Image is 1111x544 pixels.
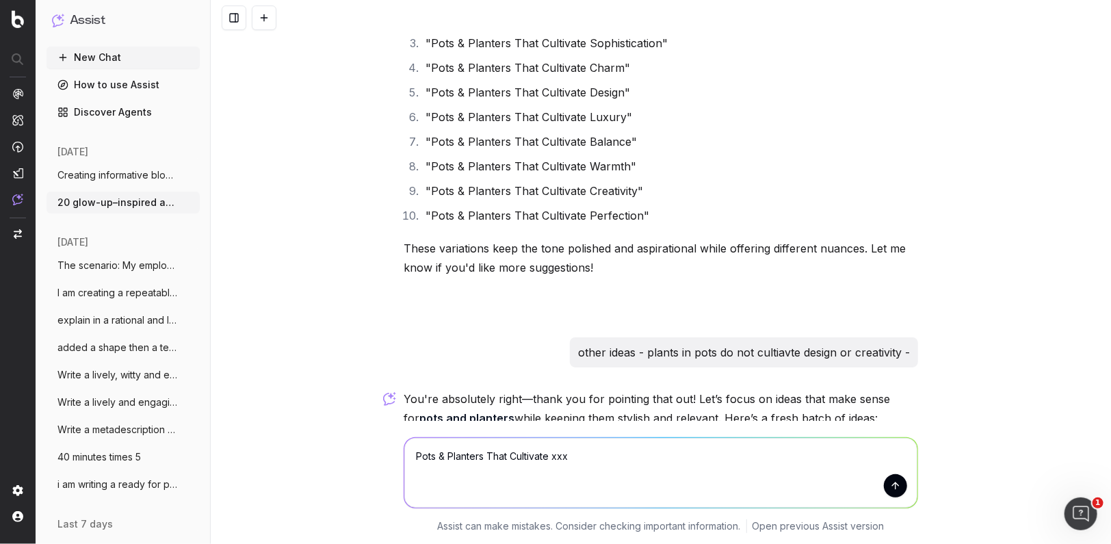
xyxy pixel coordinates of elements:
[12,485,23,496] img: Setting
[12,194,23,205] img: Assist
[47,282,200,304] button: I am creating a repeatable prompt to gen
[404,389,918,428] p: You're absolutely right—thank you for pointing that out! Let’s focus on ideas that make sense for...
[421,107,918,127] li: "Pots & Planters That Cultivate Luxury"
[421,206,918,225] li: "Pots & Planters That Cultivate Perfection"
[12,141,23,153] img: Activation
[421,157,918,176] li: "Pots & Planters That Cultivate Warmth"
[753,519,885,533] a: Open previous Assist version
[57,145,88,159] span: [DATE]
[1093,497,1103,508] span: 1
[57,196,178,209] span: 20 glow-up–inspired anchor text lines fo
[421,83,918,102] li: "Pots & Planters That Cultivate Design"
[47,164,200,186] button: Creating informative block (of this leng
[57,450,141,464] span: 40 minutes times 5
[47,474,200,495] button: i am writing a ready for pick up email w
[57,478,178,491] span: i am writing a ready for pick up email w
[14,229,22,239] img: Switch project
[47,47,200,68] button: New Chat
[47,391,200,413] button: Write a lively and engaging metadescript
[12,10,24,28] img: Botify logo
[12,88,23,99] img: Analytics
[52,11,194,30] button: Assist
[57,517,113,531] span: last 7 days
[421,34,918,53] li: "Pots & Planters That Cultivate Sophistication"
[12,168,23,179] img: Studio
[404,438,917,508] textarea: Pots & Planters That Cultivate xx
[57,396,178,409] span: Write a lively and engaging metadescript
[52,14,64,27] img: Assist
[421,58,918,77] li: "Pots & Planters That Cultivate Charm"
[47,74,200,96] a: How to use Assist
[47,309,200,331] button: explain in a rational and logical manner
[421,181,918,200] li: "Pots & Planters That Cultivate Creativity"
[57,259,178,272] span: The scenario: My employee is on to a sec
[1064,497,1097,530] iframe: Intercom live chat
[419,411,514,425] strong: pots and planters
[47,192,200,213] button: 20 glow-up–inspired anchor text lines fo
[57,423,178,437] span: Write a metadescription for [PERSON_NAME]
[57,168,178,182] span: Creating informative block (of this leng
[438,519,741,533] p: Assist can make mistakes. Consider checking important information.
[70,11,105,30] h1: Assist
[47,337,200,359] button: added a shape then a text box within on
[47,446,200,468] button: 40 minutes times 5
[57,368,178,382] span: Write a lively, witty and engaging meta
[404,239,918,277] p: These variations keep the tone polished and aspirational while offering different nuances. Let me...
[47,364,200,386] button: Write a lively, witty and engaging meta
[421,132,918,151] li: "Pots & Planters That Cultivate Balance"
[12,511,23,522] img: My account
[57,341,178,354] span: added a shape then a text box within on
[47,419,200,441] button: Write a metadescription for [PERSON_NAME]
[578,343,910,362] p: other ideas - plants in pots do not cultiavte design or creativity -
[57,235,88,249] span: [DATE]
[57,313,178,327] span: explain in a rational and logical manner
[383,392,396,406] img: Botify assist logo
[47,101,200,123] a: Discover Agents
[12,114,23,126] img: Intelligence
[57,286,178,300] span: I am creating a repeatable prompt to gen
[47,255,200,276] button: The scenario: My employee is on to a sec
